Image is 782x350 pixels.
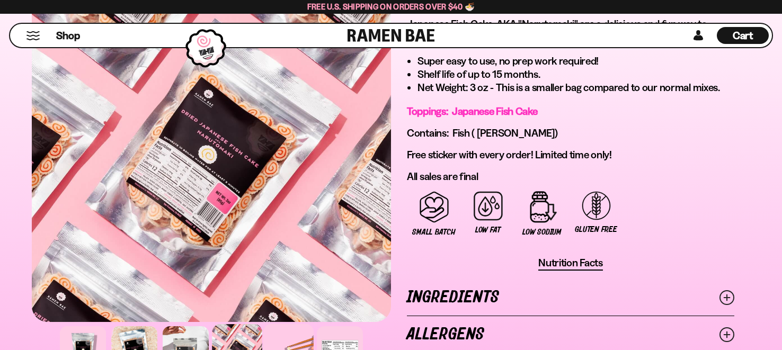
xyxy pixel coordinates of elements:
[407,170,734,183] p: All sales are final
[522,228,562,237] span: Low Sodium
[417,81,734,94] li: Net Weight: 3 oz - This is a smaller bag compared to our normal mixes.
[575,225,617,234] span: Gluten Free
[56,27,80,44] a: Shop
[538,256,603,271] button: Nutrition Facts
[307,2,475,12] span: Free U.S. Shipping on Orders over $40 🍜
[412,228,455,237] span: Small Batch
[26,31,40,40] button: Mobile Menu Trigger
[407,127,734,140] p: Contains: Fish ( [PERSON_NAME])
[417,68,734,81] li: Shelf life of up to 15 months.
[475,226,501,235] span: Low Fat
[407,148,612,161] span: Free sticker with every order! Limited time only!
[717,24,769,47] div: Cart
[733,29,753,42] span: Cart
[56,29,80,43] span: Shop
[417,55,734,68] li: Super easy to use, no prep work required!
[407,105,538,118] span: Toppings: Japanese Fish Cake
[538,256,603,270] span: Nutrition Facts
[407,279,734,316] a: Ingredients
